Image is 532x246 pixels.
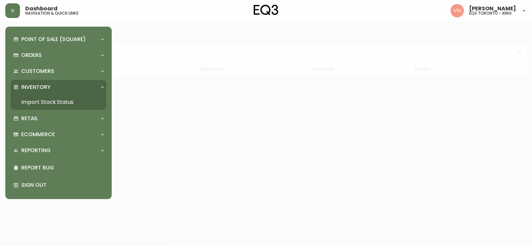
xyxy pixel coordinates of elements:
[469,6,516,11] span: [PERSON_NAME]
[21,147,51,154] p: Reporting
[11,32,106,47] div: Point of Sale (Square)
[11,64,106,79] div: Customers
[25,6,58,11] span: Dashboard
[21,164,104,171] p: Report Bug
[21,181,104,189] p: Sign Out
[11,80,106,95] div: Inventory
[11,111,106,126] div: Retail
[11,176,106,194] div: Sign Out
[11,159,106,176] div: Report Bug
[451,4,464,17] img: 0f63483a436850f3a2e29d5ab35f16df
[11,143,106,158] div: Reporting
[254,5,278,15] img: logo
[21,84,51,91] p: Inventory
[21,115,38,122] p: Retail
[11,95,106,110] a: Import Stock Status
[21,36,86,43] p: Point of Sale (Square)
[21,52,42,59] p: Orders
[469,11,512,15] h5: eq3 toronto - king
[21,131,55,138] p: Ecommerce
[11,127,106,142] div: Ecommerce
[25,11,78,15] h5: navigation & quick links
[21,68,54,75] p: Customers
[11,48,106,63] div: Orders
